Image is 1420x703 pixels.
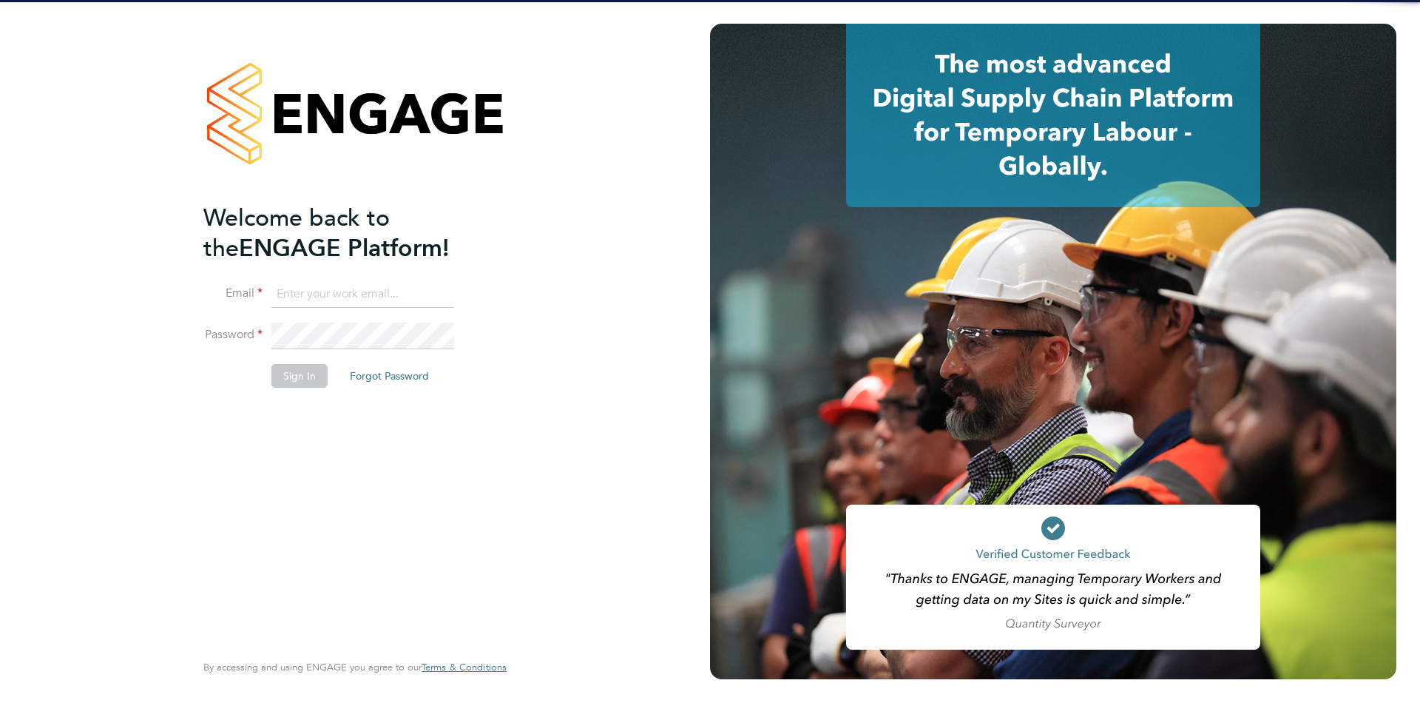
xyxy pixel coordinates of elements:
h2: ENGAGE Platform! [203,203,492,263]
button: Sign In [271,364,328,388]
input: Enter your work email... [271,281,454,308]
span: Terms & Conditions [422,661,507,673]
a: Terms & Conditions [422,662,507,673]
span: Welcome back to the [203,203,390,263]
label: Email [203,286,263,301]
label: Password [203,327,263,343]
span: By accessing and using ENGAGE you agree to our [203,661,507,673]
button: Forgot Password [338,364,441,388]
